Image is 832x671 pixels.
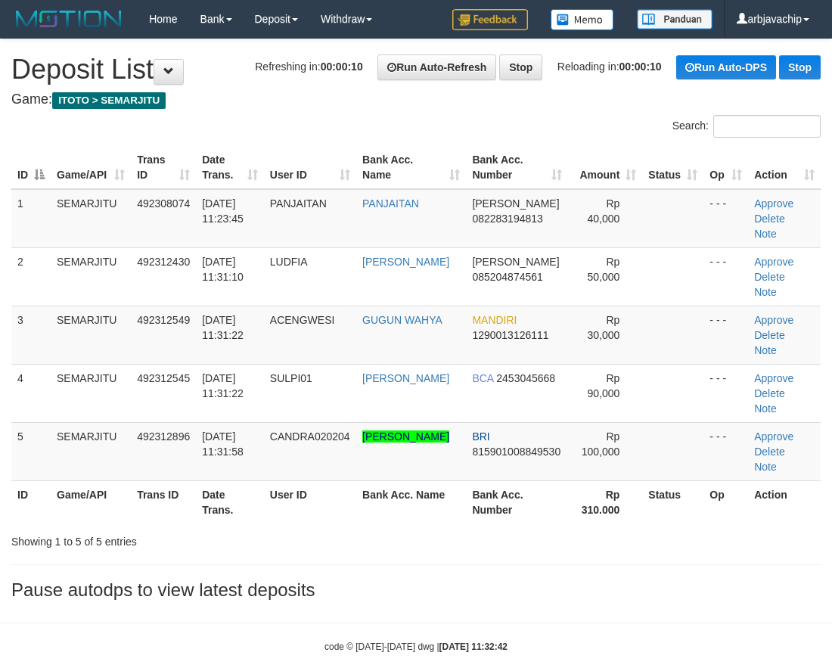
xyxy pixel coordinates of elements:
a: Note [754,461,777,473]
th: Op [703,480,748,523]
a: Note [754,402,777,415]
a: Approve [754,256,793,268]
td: 4 [11,364,51,422]
span: Copy 2453045668 to clipboard [496,372,555,384]
th: Action: activate to sort column ascending [748,146,821,189]
th: Amount: activate to sort column ascending [568,146,643,189]
th: Game/API: activate to sort column ascending [51,146,131,189]
span: [DATE] 11:31:58 [202,430,244,458]
span: LUDFIA [270,256,308,268]
img: Button%20Memo.svg [551,9,614,30]
a: Delete [754,446,784,458]
a: GUGUN WAHYA [362,314,442,326]
a: Run Auto-Refresh [377,54,496,80]
span: Rp 100,000 [582,430,620,458]
span: ACENGWESI [270,314,335,326]
span: [DATE] 11:31:10 [202,256,244,283]
td: SEMARJITU [51,189,131,248]
a: Delete [754,387,784,399]
a: Run Auto-DPS [676,55,776,79]
a: Delete [754,213,784,225]
span: ITOTO > SEMARJITU [52,92,166,109]
span: [DATE] 11:31:22 [202,314,244,341]
strong: [DATE] 11:32:42 [439,641,508,652]
a: Stop [779,55,821,79]
td: - - - [703,306,748,364]
span: BCA [472,372,493,384]
td: - - - [703,422,748,480]
span: [DATE] 11:23:45 [202,197,244,225]
a: [PERSON_NAME] [362,372,449,384]
th: User ID [264,480,356,523]
td: 2 [11,247,51,306]
th: Op: activate to sort column ascending [703,146,748,189]
span: 492312896 [137,430,190,443]
span: 492312430 [137,256,190,268]
small: code © [DATE]-[DATE] dwg | [324,641,508,652]
span: BRI [472,430,489,443]
a: Note [754,344,777,356]
td: 5 [11,422,51,480]
input: Search: [713,115,821,138]
span: Rp 30,000 [588,314,620,341]
img: Feedback.jpg [452,9,528,30]
th: ID [11,480,51,523]
h1: Deposit List [11,54,821,85]
span: [PERSON_NAME] [472,197,559,210]
td: SEMARJITU [51,306,131,364]
a: Approve [754,197,793,210]
a: Approve [754,314,793,326]
span: Copy 815901008849530 to clipboard [472,446,560,458]
span: [DATE] 11:31:22 [202,372,244,399]
a: Approve [754,372,793,384]
img: MOTION_logo.png [11,8,126,30]
strong: 00:00:10 [321,61,363,73]
th: User ID: activate to sort column ascending [264,146,356,189]
th: Date Trans.: activate to sort column ascending [196,146,264,189]
span: Rp 50,000 [588,256,620,283]
span: Rp 40,000 [588,197,620,225]
td: 1 [11,189,51,248]
th: Bank Acc. Number [466,480,567,523]
a: Approve [754,430,793,443]
a: [PERSON_NAME] [362,256,449,268]
span: Reloading in: [557,61,662,73]
th: Bank Acc. Number: activate to sort column ascending [466,146,567,189]
a: PANJAITAN [362,197,419,210]
a: Delete [754,271,784,283]
th: Trans ID: activate to sort column ascending [131,146,196,189]
strong: 00:00:10 [619,61,662,73]
td: 3 [11,306,51,364]
th: Bank Acc. Name [356,480,466,523]
td: SEMARJITU [51,364,131,422]
span: Rp 90,000 [588,372,620,399]
h3: Pause autodps to view latest deposits [11,580,821,600]
a: Delete [754,329,784,341]
th: ID: activate to sort column descending [11,146,51,189]
th: Status [642,480,703,523]
span: PANJAITAN [270,197,327,210]
td: - - - [703,247,748,306]
th: Action [748,480,821,523]
span: CANDRA020204 [270,430,350,443]
span: Copy 1290013126111 to clipboard [472,329,548,341]
th: Game/API [51,480,131,523]
h4: Game: [11,92,821,107]
div: Showing 1 to 5 of 5 entries [11,528,335,549]
label: Search: [672,115,821,138]
td: SEMARJITU [51,247,131,306]
a: Note [754,286,777,298]
a: [PERSON_NAME] [362,430,449,443]
td: - - - [703,189,748,248]
span: Copy 082283194813 to clipboard [472,213,542,225]
span: Copy 085204874561 to clipboard [472,271,542,283]
th: Trans ID [131,480,196,523]
th: Status: activate to sort column ascending [642,146,703,189]
span: 492312549 [137,314,190,326]
span: 492308074 [137,197,190,210]
span: 492312545 [137,372,190,384]
span: SULPI01 [270,372,312,384]
th: Bank Acc. Name: activate to sort column ascending [356,146,466,189]
th: Rp 310.000 [568,480,643,523]
a: Note [754,228,777,240]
